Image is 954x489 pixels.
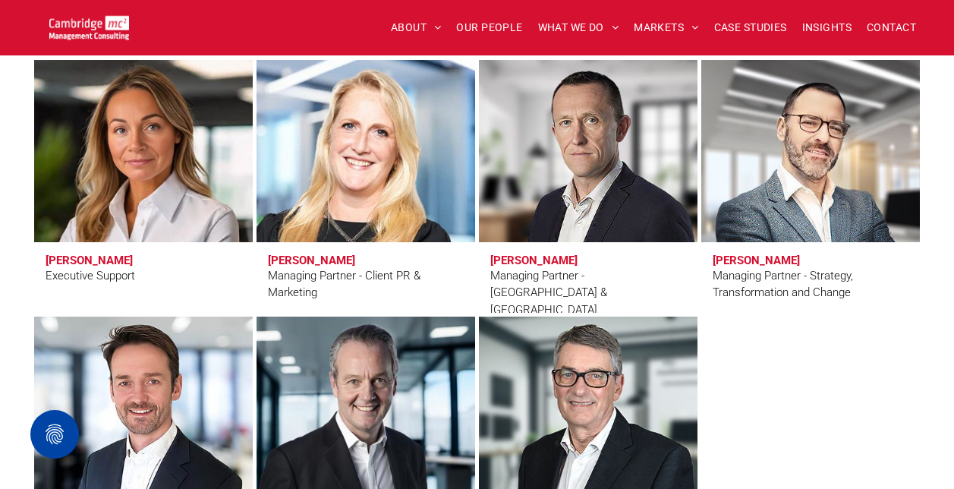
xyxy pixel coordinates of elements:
a: CONTACT [859,16,924,39]
a: ABOUT [383,16,449,39]
h3: [PERSON_NAME] [490,254,578,267]
a: OUR PEOPLE [449,16,530,39]
a: CASE STUDIES [707,16,795,39]
h3: [PERSON_NAME] [713,254,800,267]
a: Kate Hancock | Executive Support | Cambridge Management Consulting [34,60,253,242]
h3: [PERSON_NAME] [268,254,355,267]
a: Jason Jennings | Managing Partner - UK & Ireland [479,60,697,242]
a: Your Business Transformed | Cambridge Management Consulting [49,17,129,33]
div: Managing Partner - Strategy, Transformation and Change [713,267,908,301]
img: Go to Homepage [49,15,129,40]
div: Executive Support [46,267,135,285]
a: MARKETS [626,16,706,39]
div: Managing Partner - [GEOGRAPHIC_DATA] & [GEOGRAPHIC_DATA] [490,267,686,319]
a: Mauro Mortali | Managing Partner - Strategy | Cambridge Management Consulting [701,60,920,242]
h3: [PERSON_NAME] [46,254,133,267]
div: Managing Partner - Client PR & Marketing [268,267,464,301]
a: Faye Holland | Managing Partner - Client PR & Marketing [250,55,481,248]
a: WHAT WE DO [531,16,627,39]
a: INSIGHTS [795,16,859,39]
